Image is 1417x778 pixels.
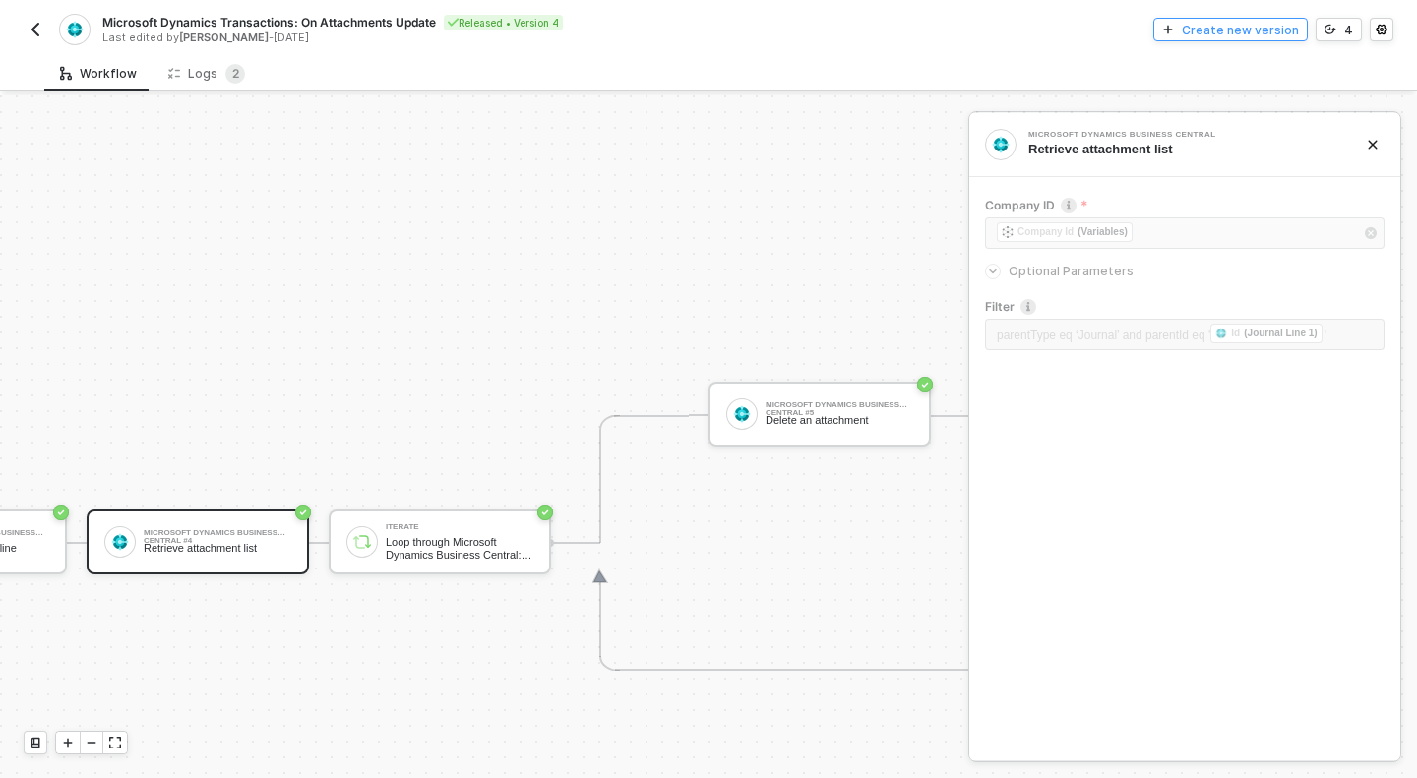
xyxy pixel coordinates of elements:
span: icon-minus [86,737,97,748]
div: Iterate [386,523,533,531]
div: Delete an attachment [766,414,913,427]
div: 4 [1344,22,1353,38]
span: 2 [232,66,239,81]
img: icon [353,533,371,551]
span: icon-settings [1376,24,1387,35]
div: Microsoft Dynamics Business Central #5 [766,401,913,409]
span: [PERSON_NAME] [179,30,269,44]
span: icon-success-page [917,377,933,392]
img: integration-icon [992,136,1010,153]
span: icon-success-page [53,505,69,520]
button: 4 [1316,18,1362,41]
div: Last edited by - [DATE] [102,30,707,45]
img: back [28,22,43,37]
span: icon-versioning [1325,24,1336,35]
span: icon-expand [109,737,121,748]
div: Loop through Microsoft Dynamics Business Central: Journal Line [386,536,533,561]
div: Microsoft Dynamics Business Central [1028,131,1324,139]
span: icon-arrow-right-small [987,266,999,277]
img: fieldIcon [1002,226,1014,238]
button: Create new version [1153,18,1308,41]
sup: 2 [225,64,245,84]
div: Retrieve attachment list [144,542,291,555]
span: Optional Parameters [1009,264,1134,278]
label: Company ID [985,197,1385,213]
img: integration-icon [66,21,83,38]
span: icon-close [1367,139,1379,150]
div: Logs [168,64,245,84]
span: icon-play [62,737,74,748]
div: Optional Parameters [985,261,1385,282]
div: Released • Version 4 [444,15,563,30]
div: Workflow [60,66,137,82]
div: Retrieve attachment list [1028,141,1335,158]
img: icon [111,533,129,551]
div: Create new version [1182,22,1299,38]
span: icon-success-page [537,505,553,520]
span: icon-success-page [295,505,311,520]
button: back [24,18,47,41]
div: Microsoft Dynamics Business Central #4 [144,529,291,537]
span: Microsoft Dynamics Transactions: On Attachments Update [102,14,436,30]
img: icon [733,405,751,423]
img: fieldIcon [1215,328,1227,339]
img: icon-info [1061,198,1077,213]
span: icon-play [1162,24,1174,35]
